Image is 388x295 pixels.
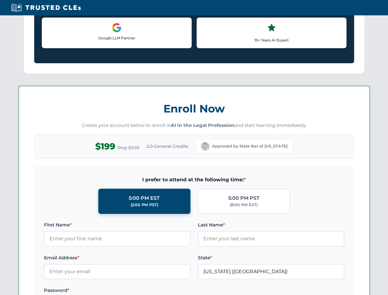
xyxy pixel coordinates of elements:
label: Email Address [44,254,190,262]
input: California (CA) [198,264,344,279]
p: Google LLM Partner [47,35,186,41]
p: 15+ Years AI Expert [202,37,341,43]
div: (2:00 PM PST) [131,202,158,208]
label: First Name [44,221,190,229]
p: Create your account below to enroll in and start learning immediately. [34,122,354,129]
input: Enter your email [44,264,190,279]
img: Google [112,23,122,33]
div: (8:00 PM EST) [230,202,258,208]
img: California Bar [201,142,210,151]
span: Approved by State Bar of [US_STATE] [212,143,288,149]
label: State [198,254,344,262]
span: I prefer to attend at the following time: [44,176,344,184]
input: Enter your last name [198,231,344,246]
h3: Enroll Now [34,99,354,118]
span: 2.0 General Credits [147,143,188,150]
span: Reg $299 [118,144,139,151]
img: Trusted CLEs [9,3,83,12]
div: 5:00 PM PST [228,194,260,202]
div: 5:00 PM EST [129,194,160,202]
strong: AI in the Legal Profession [171,122,234,128]
label: Last Name [198,221,344,229]
input: Enter your first name [44,231,190,246]
label: Password [44,287,190,294]
span: $199 [95,140,115,153]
